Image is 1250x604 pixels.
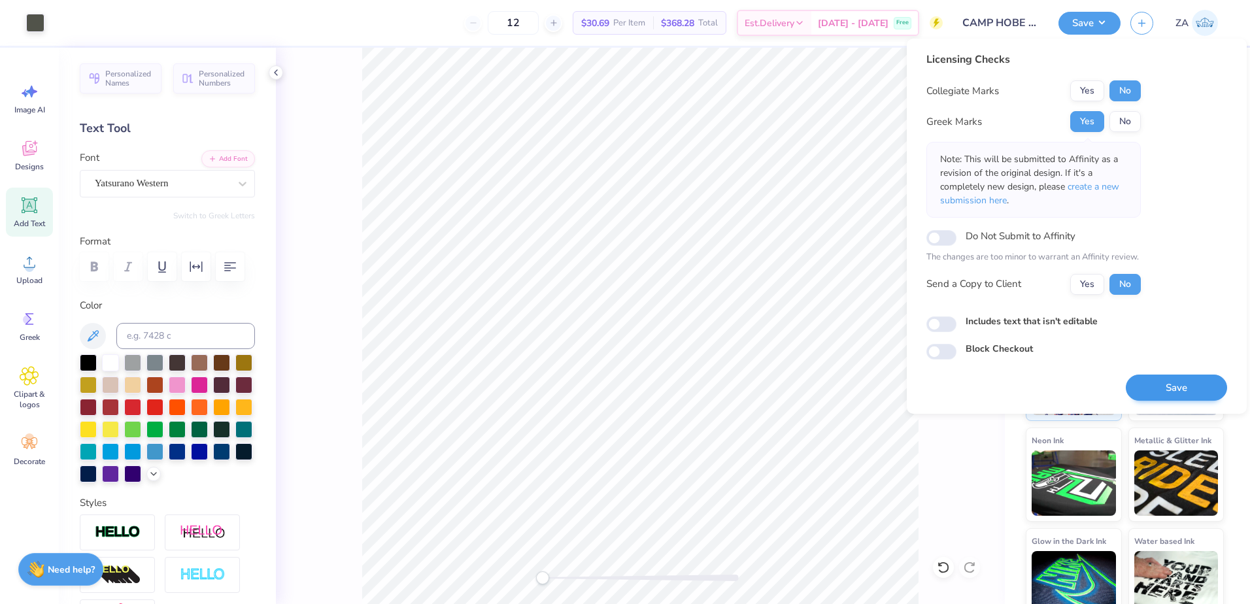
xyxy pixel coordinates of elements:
[966,314,1098,328] label: Includes text that isn't editable
[818,16,888,30] span: [DATE] - [DATE]
[1170,10,1224,36] a: ZA
[14,456,45,467] span: Decorate
[926,251,1141,264] p: The changes are too minor to warrant an Affinity review.
[1109,274,1141,295] button: No
[80,120,255,137] div: Text Tool
[745,16,794,30] span: Est. Delivery
[80,63,161,93] button: Personalized Names
[14,218,45,229] span: Add Text
[1032,534,1106,548] span: Glow in the Dark Ink
[926,277,1021,292] div: Send a Copy to Client
[1032,450,1116,516] img: Neon Ink
[1058,12,1121,35] button: Save
[1070,274,1104,295] button: Yes
[180,567,226,582] img: Negative Space
[173,210,255,221] button: Switch to Greek Letters
[116,323,255,349] input: e.g. 7428 c
[180,524,226,541] img: Shadow
[80,298,255,313] label: Color
[1192,10,1218,36] img: Zuriel Alaba
[14,105,45,115] span: Image AI
[926,52,1141,67] div: Licensing Checks
[613,16,645,30] span: Per Item
[1109,80,1141,101] button: No
[896,18,909,27] span: Free
[926,114,982,129] div: Greek Marks
[488,11,539,35] input: – –
[80,234,255,249] label: Format
[940,152,1127,207] p: Note: This will be submitted to Affinity as a revision of the original design. If it's a complete...
[953,10,1049,36] input: Untitled Design
[1134,433,1211,447] span: Metallic & Glitter Ink
[698,16,718,30] span: Total
[1109,111,1141,132] button: No
[48,563,95,576] strong: Need help?
[8,389,51,410] span: Clipart & logos
[80,150,99,165] label: Font
[15,161,44,172] span: Designs
[199,69,247,88] span: Personalized Numbers
[95,565,141,586] img: 3D Illusion
[1134,534,1194,548] span: Water based Ink
[1134,450,1219,516] img: Metallic & Glitter Ink
[1070,111,1104,132] button: Yes
[95,525,141,540] img: Stroke
[201,150,255,167] button: Add Font
[1126,375,1227,401] button: Save
[1032,433,1064,447] span: Neon Ink
[966,342,1033,356] label: Block Checkout
[1070,80,1104,101] button: Yes
[1175,16,1189,31] span: ZA
[80,495,107,511] label: Styles
[926,84,999,99] div: Collegiate Marks
[661,16,694,30] span: $368.28
[173,63,255,93] button: Personalized Numbers
[16,275,42,286] span: Upload
[966,227,1075,244] label: Do Not Submit to Affinity
[105,69,154,88] span: Personalized Names
[20,332,40,343] span: Greek
[536,571,549,584] div: Accessibility label
[581,16,609,30] span: $30.69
